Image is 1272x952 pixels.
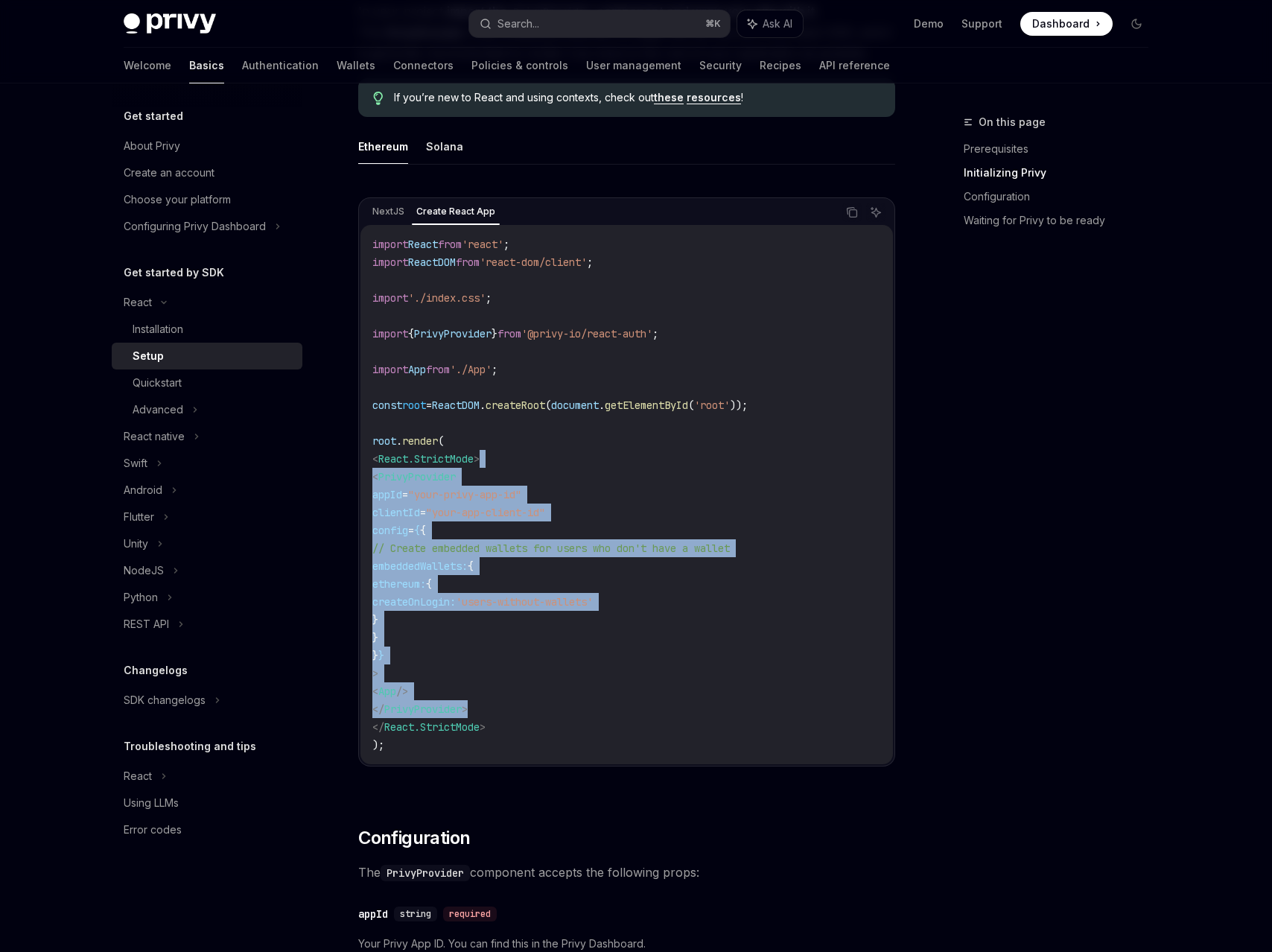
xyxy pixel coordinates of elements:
[124,481,162,499] div: Android
[438,434,444,448] span: (
[396,434,402,448] span: .
[112,159,302,186] a: Create an account
[124,661,188,679] h5: Changelogs
[372,470,378,483] span: <
[730,399,748,412] span: ));
[133,347,164,365] div: Setup
[842,203,862,222] button: Copy the contents from the code block
[521,327,652,340] span: '@privy-io/react-auth'
[819,48,890,83] a: API reference
[468,559,474,573] span: {
[688,399,694,412] span: (
[372,667,378,680] span: >
[412,203,500,220] div: Create React App
[112,186,302,213] a: Choose your platform
[492,363,497,376] span: ;
[979,113,1046,131] span: On this page
[914,16,944,31] a: Demo
[112,316,302,343] a: Installation
[438,238,462,251] span: from
[372,327,408,340] span: import
[426,399,432,412] span: =
[378,452,474,466] span: React.StrictMode
[964,209,1160,232] a: Waiting for Privy to be ready
[372,613,378,626] span: }
[705,18,721,30] span: ⌘ K
[373,92,384,105] svg: Tip
[654,91,684,104] a: these
[961,16,1002,31] a: Support
[1032,16,1090,31] span: Dashboard
[124,821,182,839] div: Error codes
[381,865,470,881] code: PrivyProvider
[587,256,593,269] span: ;
[124,454,147,472] div: Swift
[551,399,599,412] span: document
[408,238,438,251] span: React
[124,767,152,785] div: React
[471,48,568,83] a: Policies & controls
[372,434,396,448] span: root
[486,291,492,305] span: ;
[426,363,450,376] span: from
[408,327,414,340] span: {
[456,595,593,609] span: 'users-without-wallets'
[112,133,302,159] a: About Privy
[124,535,148,553] div: Unity
[124,264,224,282] h5: Get started by SDK
[432,399,480,412] span: ReactDOM
[737,10,803,37] button: Ask AI
[586,48,681,83] a: User management
[384,720,480,734] span: React.StrictMode
[378,470,456,483] span: PrivyProvider
[378,649,384,662] span: }
[133,401,183,419] div: Advanced
[408,291,486,305] span: './index.css'
[393,48,454,83] a: Connectors
[124,691,206,709] div: SDK changelogs
[400,908,431,920] span: string
[124,588,158,606] div: Python
[408,256,456,269] span: ReactDOM
[124,13,216,34] img: dark logo
[699,48,742,83] a: Security
[480,399,486,412] span: .
[486,399,545,412] span: createRoot
[372,702,384,716] span: </
[124,562,164,580] div: NodeJS
[687,91,741,104] a: resources
[462,702,468,716] span: >
[497,327,521,340] span: from
[414,524,420,537] span: {
[408,488,521,501] span: "your-privy-app-id"
[124,794,179,812] div: Using LLMs
[605,399,688,412] span: getElementById
[124,191,231,209] div: Choose your platform
[372,559,468,573] span: embeddedWallets:
[450,363,492,376] span: './App'
[368,203,409,220] div: NextJS
[372,506,420,519] span: clientId
[456,256,480,269] span: from
[372,452,378,466] span: <
[124,615,169,633] div: REST API
[426,129,463,164] button: Solana
[124,293,152,311] div: React
[462,238,503,251] span: 'react'
[384,702,462,716] span: PrivyProvider
[497,15,539,33] div: Search...
[372,631,378,644] span: }
[396,685,408,698] span: />
[133,374,182,392] div: Quickstart
[112,369,302,396] a: Quickstart
[124,218,266,235] div: Configuring Privy Dashboard
[372,488,402,501] span: appId
[1020,12,1113,36] a: Dashboard
[112,816,302,843] a: Error codes
[124,48,171,83] a: Welcome
[426,506,545,519] span: "your-app-client-id"
[545,399,551,412] span: (
[358,826,470,850] span: Configuration
[763,16,792,31] span: Ask AI
[492,327,497,340] span: }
